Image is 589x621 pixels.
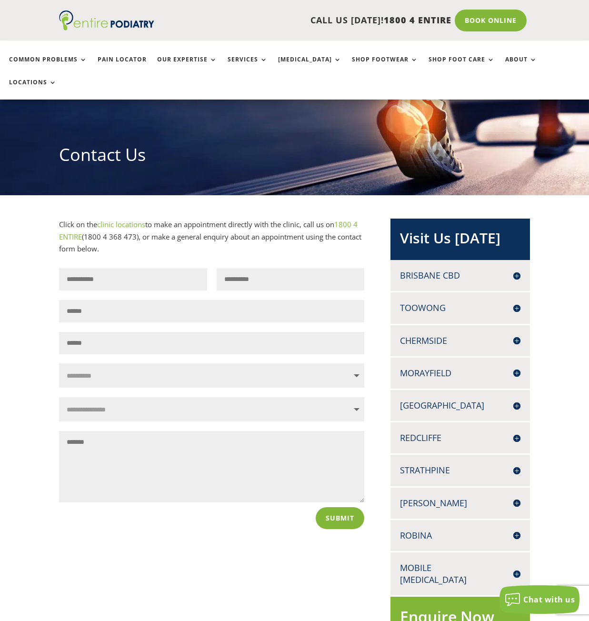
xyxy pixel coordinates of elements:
[499,585,579,614] button: Chat with us
[400,270,521,281] h4: Brisbane CBD
[157,56,217,77] a: Our Expertise
[9,79,57,100] a: Locations
[400,464,521,476] h4: Strathpine
[59,219,365,255] p: Click on the to make an appointment directly with the clinic, call us on (1800 4 368 473), or mak...
[59,143,530,171] h1: Contact Us
[228,56,268,77] a: Services
[164,14,452,27] p: CALL US [DATE]!
[400,335,521,347] h4: Chermside
[400,400,521,411] h4: [GEOGRAPHIC_DATA]
[505,56,537,77] a: About
[59,23,154,32] a: Entire Podiatry
[316,507,364,529] button: Submit
[429,56,495,77] a: Shop Foot Care
[400,497,521,509] h4: [PERSON_NAME]
[400,432,521,444] h4: Redcliffe
[455,10,527,31] a: Book Online
[400,530,521,541] h4: Robina
[352,56,418,77] a: Shop Footwear
[400,228,521,253] h2: Visit Us [DATE]
[98,56,147,77] a: Pain Locator
[59,220,358,241] a: 1800 4 ENTIRE
[59,10,154,30] img: logo (1)
[400,302,521,314] h4: Toowong
[400,562,521,586] h4: Mobile [MEDICAL_DATA]
[97,220,145,229] a: clinic locations
[278,56,341,77] a: [MEDICAL_DATA]
[523,594,575,605] span: Chat with us
[400,367,521,379] h4: Morayfield
[384,14,451,26] span: 1800 4 ENTIRE
[9,56,87,77] a: Common Problems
